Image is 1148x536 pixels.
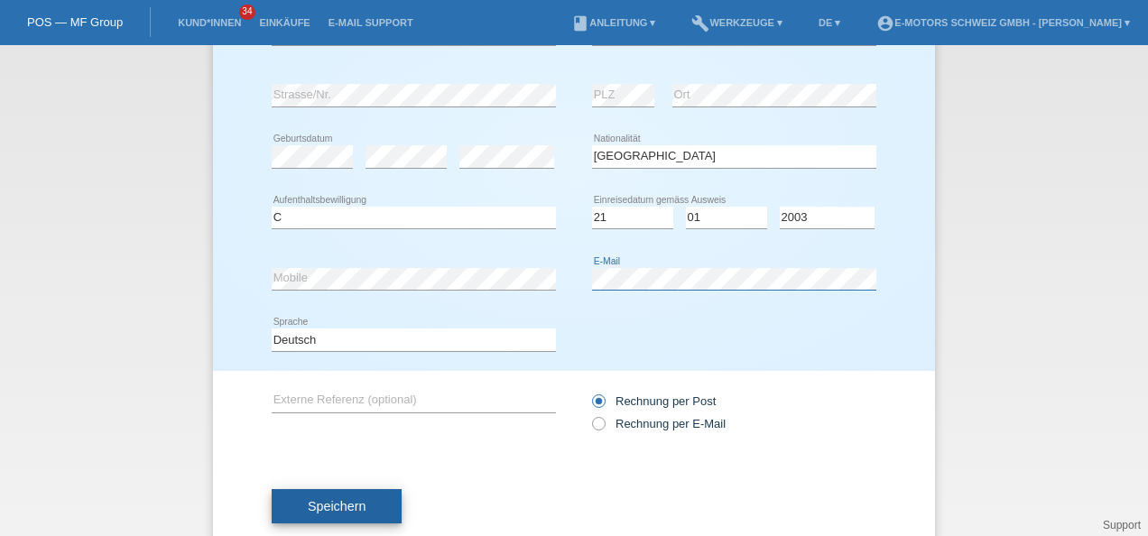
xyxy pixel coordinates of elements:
input: Rechnung per E-Mail [592,417,604,439]
a: Einkäufe [250,17,319,28]
label: Rechnung per E-Mail [592,417,726,430]
a: Support [1103,519,1141,531]
span: Speichern [308,499,366,513]
i: build [691,14,709,32]
label: Rechnung per Post [592,394,716,408]
button: Speichern [272,489,402,523]
a: Kund*innen [169,17,250,28]
a: bookAnleitung ▾ [562,17,664,28]
i: account_circle [876,14,894,32]
a: buildWerkzeuge ▾ [682,17,792,28]
span: 34 [239,5,255,20]
a: POS — MF Group [27,15,123,29]
i: book [571,14,589,32]
a: account_circleE-Motors Schweiz GmbH - [PERSON_NAME] ▾ [867,17,1139,28]
input: Rechnung per Post [592,394,604,417]
a: E-Mail Support [319,17,422,28]
a: DE ▾ [810,17,849,28]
